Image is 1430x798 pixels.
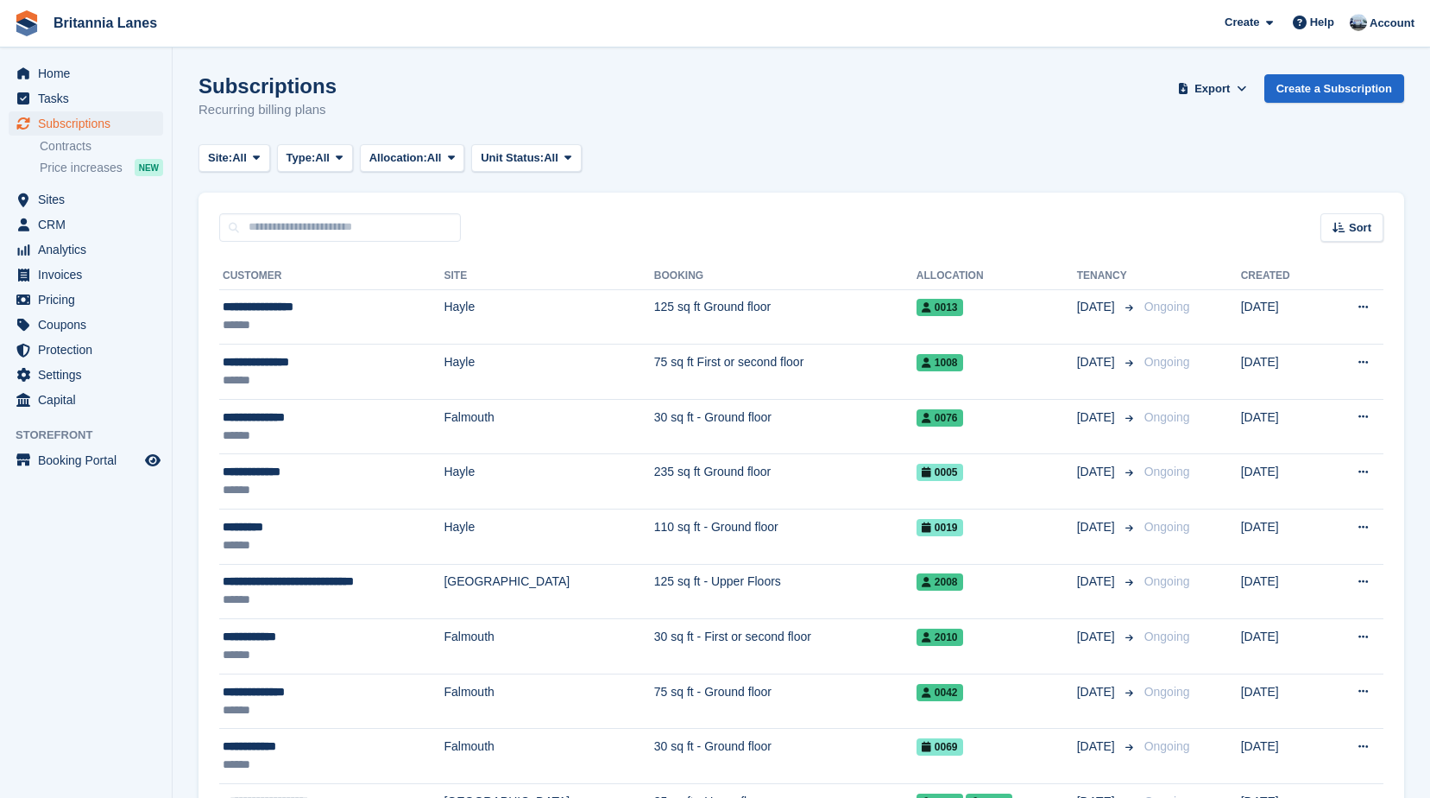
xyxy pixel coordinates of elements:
[654,454,917,510] td: 235 sq ft Ground floor
[1194,80,1230,98] span: Export
[1241,454,1323,510] td: [DATE]
[654,399,917,454] td: 30 sq ft - Ground floor
[1077,263,1137,290] th: Tenancy
[444,729,653,784] td: Falmouth
[444,674,653,729] td: Falmouth
[9,212,163,237] a: menu
[654,619,917,674] td: 30 sq ft - First or second floor
[38,212,142,237] span: CRM
[9,313,163,337] a: menu
[1350,14,1367,31] img: John Millership
[444,454,653,510] td: Hayle
[1077,628,1118,646] span: [DATE]
[40,138,163,155] a: Contracts
[1241,674,1323,729] td: [DATE]
[360,144,465,173] button: Allocation: All
[1241,510,1323,565] td: [DATE]
[1175,74,1250,103] button: Export
[654,510,917,565] td: 110 sq ft - Ground floor
[1077,463,1118,481] span: [DATE]
[198,144,270,173] button: Site: All
[444,399,653,454] td: Falmouth
[38,388,142,412] span: Capital
[917,409,963,427] span: 0076
[9,363,163,387] a: menu
[654,289,917,345] td: 125 sq ft Ground floor
[14,10,40,36] img: stora-icon-8386f47178a22dfd0bd8f6a31ec36ba5ce8667c1dd55bd0f319d3a0aa187defe.svg
[1241,729,1323,784] td: [DATE]
[917,684,963,701] span: 0042
[917,354,963,371] span: 1008
[232,149,247,167] span: All
[1144,685,1190,699] span: Ongoing
[38,338,142,362] span: Protection
[1144,410,1190,424] span: Ongoing
[40,160,123,176] span: Price increases
[1241,564,1323,619] td: [DATE]
[315,149,330,167] span: All
[654,729,917,784] td: 30 sq ft - Ground floor
[427,149,442,167] span: All
[142,450,163,471] a: Preview store
[1241,619,1323,674] td: [DATE]
[9,111,163,136] a: menu
[38,263,142,287] span: Invoices
[9,288,163,312] a: menu
[198,74,337,98] h1: Subscriptions
[38,111,142,136] span: Subscriptions
[9,237,163,262] a: menu
[38,288,142,312] span: Pricing
[9,86,163,111] a: menu
[1144,520,1190,534] span: Ongoing
[444,510,653,565] td: Hayle
[1077,683,1118,701] span: [DATE]
[1370,15,1414,32] span: Account
[917,519,963,536] span: 0019
[1077,408,1118,427] span: [DATE]
[1077,353,1118,371] span: [DATE]
[47,9,164,37] a: Britannia Lanes
[38,86,142,111] span: Tasks
[654,564,917,619] td: 125 sq ft - Upper Floors
[1241,263,1323,290] th: Created
[208,149,232,167] span: Site:
[654,345,917,400] td: 75 sq ft First or second floor
[38,187,142,212] span: Sites
[917,629,963,646] span: 2010
[654,263,917,290] th: Booking
[1077,738,1118,756] span: [DATE]
[219,263,444,290] th: Customer
[1144,630,1190,643] span: Ongoing
[38,313,142,337] span: Coupons
[654,674,917,729] td: 75 sq ft - Ground floor
[1241,399,1323,454] td: [DATE]
[1077,573,1118,591] span: [DATE]
[9,187,163,212] a: menu
[1077,298,1118,316] span: [DATE]
[1310,14,1334,31] span: Help
[917,738,963,756] span: 0069
[9,263,163,287] a: menu
[917,464,963,481] span: 0005
[1225,14,1259,31] span: Create
[444,619,653,674] td: Falmouth
[1144,300,1190,313] span: Ongoing
[38,61,142,85] span: Home
[277,144,353,173] button: Type: All
[40,158,163,177] a: Price increases NEW
[1241,289,1323,345] td: [DATE]
[9,448,163,472] a: menu
[1144,574,1190,588] span: Ongoing
[544,149,558,167] span: All
[369,149,427,167] span: Allocation:
[38,237,142,262] span: Analytics
[16,427,172,444] span: Storefront
[9,388,163,412] a: menu
[1144,355,1190,369] span: Ongoing
[917,573,963,591] span: 2008
[471,144,581,173] button: Unit Status: All
[444,564,653,619] td: [GEOGRAPHIC_DATA]
[38,448,142,472] span: Booking Portal
[9,338,163,362] a: menu
[444,289,653,345] td: Hayle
